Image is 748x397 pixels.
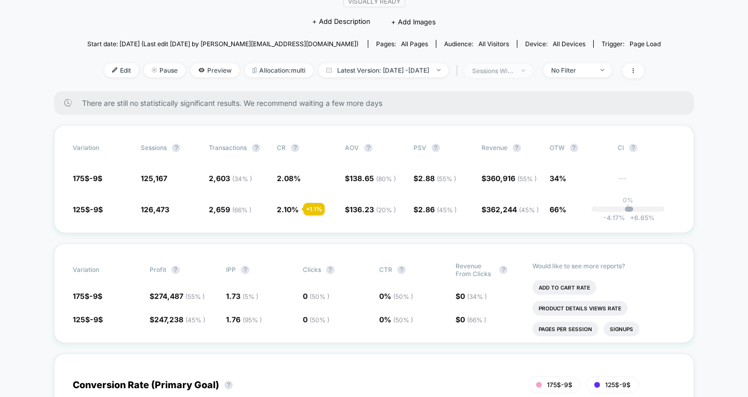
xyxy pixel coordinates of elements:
[112,67,117,73] img: edit
[241,266,249,274] button: ?
[602,40,661,48] div: Trigger:
[172,144,180,152] button: ?
[630,40,661,48] span: Page Load
[627,204,629,212] p: |
[600,69,604,71] img: end
[532,280,596,295] li: Add To Cart Rate
[618,144,675,152] span: CI
[418,174,456,183] span: 2.88
[150,315,205,324] span: $
[570,144,578,152] button: ?
[460,315,486,324] span: 0
[141,174,167,183] span: 125,167
[73,205,103,214] span: 125$-9$
[513,144,521,152] button: ?
[326,67,332,73] img: calendar
[185,316,205,324] span: ( 45 % )
[277,144,286,152] span: CR
[532,262,675,270] p: Would like to see more reports?
[191,63,239,77] span: Preview
[345,174,396,183] span: $
[310,316,329,324] span: ( 50 % )
[550,174,566,183] span: 34%
[277,174,301,183] span: 2.08 %
[291,144,299,152] button: ?
[243,293,258,300] span: ( 5 % )
[277,205,299,214] span: 2.10 %
[376,206,396,214] span: ( 20 % )
[252,67,257,73] img: rebalance
[437,69,440,71] img: end
[350,174,396,183] span: 138.65
[154,292,205,300] span: 274,487
[73,262,130,278] span: Variation
[303,266,321,273] span: Clicks
[437,175,456,183] span: ( 55 % )
[499,266,507,274] button: ?
[522,70,525,72] img: end
[547,381,572,389] span: 175$-9$
[391,18,436,26] span: + Add Images
[326,266,335,274] button: ?
[150,266,166,273] span: Profit
[605,381,631,389] span: 125$-9$
[150,292,205,300] span: $
[444,40,509,48] div: Audience:
[379,266,392,273] span: CTR
[460,292,487,300] span: 0
[413,205,457,214] span: $
[303,315,329,324] span: 0
[73,315,103,324] span: 125$-9$
[456,292,487,300] span: $
[532,322,598,336] li: Pages Per Session
[226,266,236,273] span: IPP
[345,144,359,152] span: AOV
[232,175,252,183] span: ( 34 % )
[517,40,593,48] span: Device:
[226,315,262,324] span: 1.76
[630,214,634,222] span: +
[209,144,247,152] span: Transactions
[486,205,539,214] span: 362,244
[604,214,625,222] span: -4.17 %
[104,63,139,77] span: Edit
[604,322,639,336] li: Signups
[376,40,428,48] div: Pages:
[393,293,413,300] span: ( 50 % )
[629,144,637,152] button: ?
[226,292,258,300] span: 1.73
[318,63,448,77] span: Latest Version: [DATE] - [DATE]
[209,205,251,214] span: 2,659
[376,175,396,183] span: ( 80 % )
[397,266,406,274] button: ?
[393,316,413,324] span: ( 50 % )
[553,40,585,48] span: all devices
[303,292,329,300] span: 0
[551,66,593,74] div: No Filter
[312,17,370,27] span: + Add Description
[379,292,413,300] span: 0 %
[152,67,157,73] img: end
[345,205,396,214] span: $
[243,316,262,324] span: ( 95 % )
[623,196,633,204] p: 0%
[379,315,413,324] span: 0 %
[141,144,167,152] span: Sessions
[245,63,313,77] span: Allocation: multi
[232,206,251,214] span: ( 66 % )
[482,205,539,214] span: $
[456,315,486,324] span: $
[303,203,325,215] div: + 1.1 %
[482,174,537,183] span: $
[517,175,537,183] span: ( 55 % )
[154,315,205,324] span: 247,238
[472,67,514,75] div: sessions with impression
[550,144,607,152] span: OTW
[364,144,372,152] button: ?
[456,262,494,278] span: Revenue From Clicks
[413,144,426,152] span: PSV
[486,174,537,183] span: 360,916
[478,40,509,48] span: All Visitors
[144,63,185,77] span: Pause
[453,63,464,78] span: |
